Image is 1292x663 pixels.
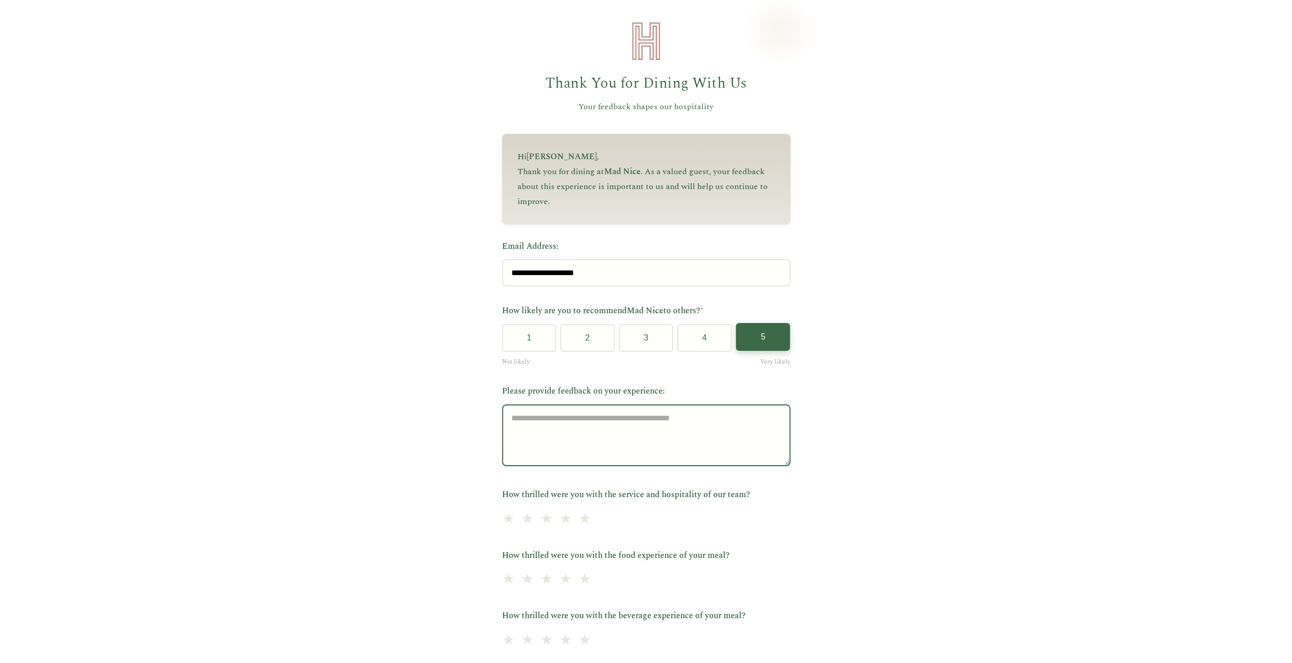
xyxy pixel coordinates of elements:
button: 2 [560,324,615,352]
h1: Thank You for Dining With Us [502,72,790,95]
span: ★ [540,508,553,531]
p: Hi , [518,149,775,164]
label: Please provide feedback on your experience: [502,385,790,398]
span: ★ [578,629,591,652]
span: Very likely [760,357,790,367]
span: ★ [559,568,572,591]
span: ★ [540,629,553,652]
span: ★ [559,629,572,652]
label: How thrilled were you with the food experience of your meal? [502,549,790,563]
button: 4 [677,324,732,352]
span: ★ [559,508,572,531]
span: ★ [521,568,534,591]
label: How thrilled were you with the beverage experience of your meal? [502,609,790,623]
span: ★ [502,568,515,591]
span: Mad Nice [604,165,641,178]
label: Email Address: [502,240,790,253]
span: Not likely [502,357,530,367]
p: Thank you for dining at . As a valued guest, your feedback about this experience is important to ... [518,164,775,209]
span: ★ [502,508,515,531]
span: [PERSON_NAME] [527,150,597,163]
span: ★ [578,508,591,531]
label: How thrilled were you with the service and hospitality of our team? [502,488,790,502]
button: 1 [502,324,557,352]
button: 3 [619,324,674,352]
span: ★ [502,629,515,652]
label: How likely are you to recommend to others? [502,304,790,318]
span: ★ [578,568,591,591]
button: 5 [736,323,790,351]
p: Your feedback shapes our hospitality [502,100,790,114]
img: Heirloom Hospitality Logo [626,21,667,62]
span: ★ [521,629,534,652]
span: Mad Nice [627,304,663,317]
span: ★ [540,568,553,591]
span: ★ [521,508,534,531]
